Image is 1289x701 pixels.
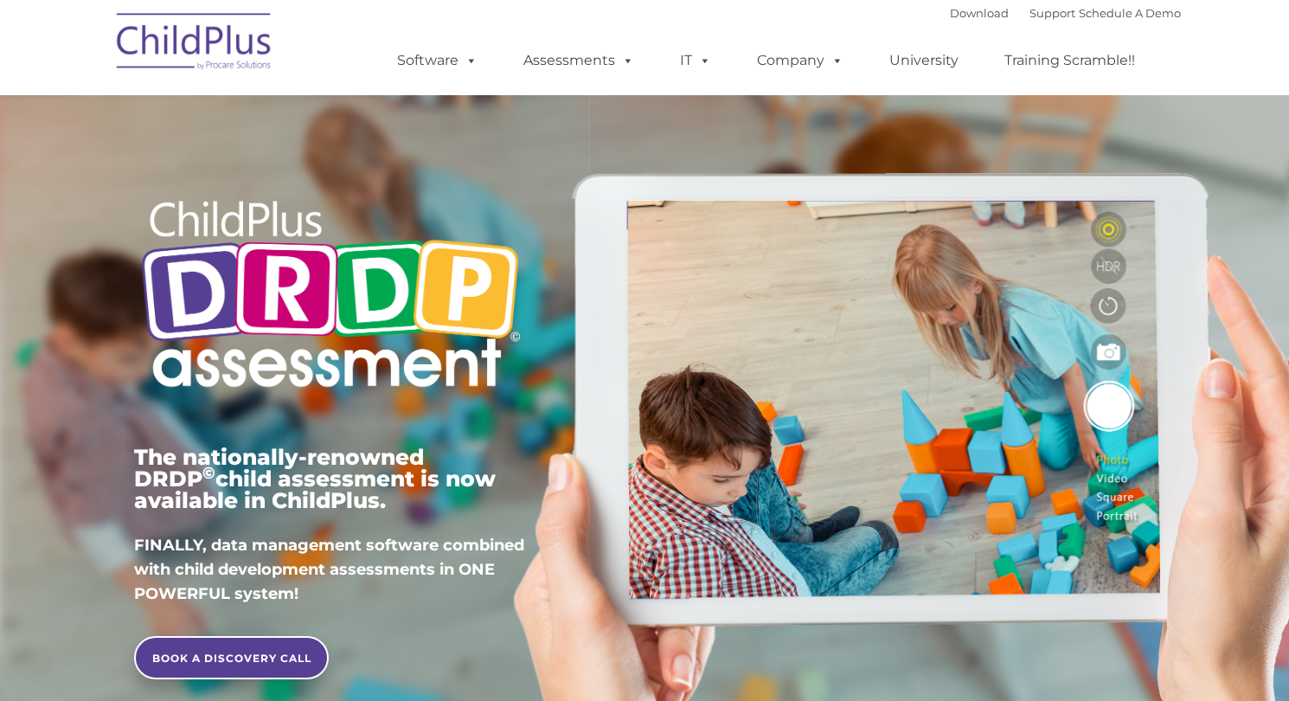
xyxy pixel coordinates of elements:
a: Company [740,43,861,78]
a: Schedule A Demo [1079,6,1181,20]
a: University [872,43,976,78]
img: ChildPlus by Procare Solutions [108,1,281,87]
img: Copyright - DRDP Logo Light [134,177,527,416]
font: | [950,6,1181,20]
a: Support [1029,6,1075,20]
a: IT [663,43,728,78]
a: Assessments [506,43,651,78]
a: Software [380,43,495,78]
span: The nationally-renowned DRDP child assessment is now available in ChildPlus. [134,444,496,513]
span: FINALLY, data management software combined with child development assessments in ONE POWERFUL sys... [134,536,524,603]
a: Download [950,6,1009,20]
a: Training Scramble!! [987,43,1152,78]
sup: © [202,463,215,483]
a: BOOK A DISCOVERY CALL [134,636,329,679]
